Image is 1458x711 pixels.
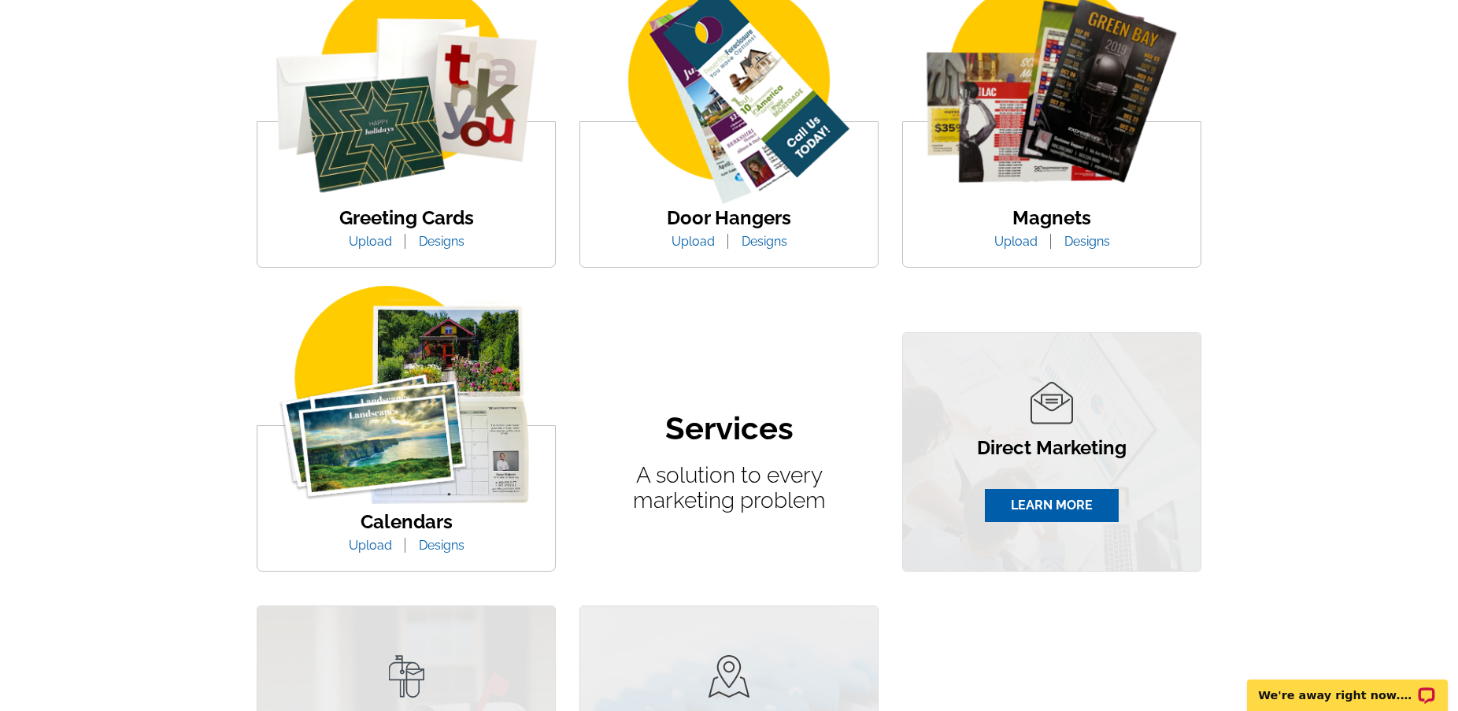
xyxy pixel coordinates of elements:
a: Magnets [1012,206,1091,229]
a: Door Hangers [667,206,791,229]
a: Designs [407,234,476,249]
iframe: LiveChat chat widget [1237,661,1458,711]
img: eddm-icon.png [385,655,427,698]
a: Upload [660,234,727,249]
a: Greeting Cards [339,206,474,229]
img: target-list-icon.png [709,655,749,698]
img: calander.png [265,286,548,505]
a: LEARN MORE [985,489,1119,522]
a: Calendars [361,510,453,533]
a: Designs [407,538,476,553]
p: Direct Marketing [977,439,1127,457]
p: A solution to every marketing problem [587,463,871,513]
img: direct-marketing-icon.png [1031,382,1073,424]
a: Upload [337,234,404,249]
a: Upload [982,234,1049,249]
a: Designs [1053,234,1122,249]
h2: Services [665,409,794,447]
a: Upload [337,538,404,553]
a: Designs [730,234,799,249]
